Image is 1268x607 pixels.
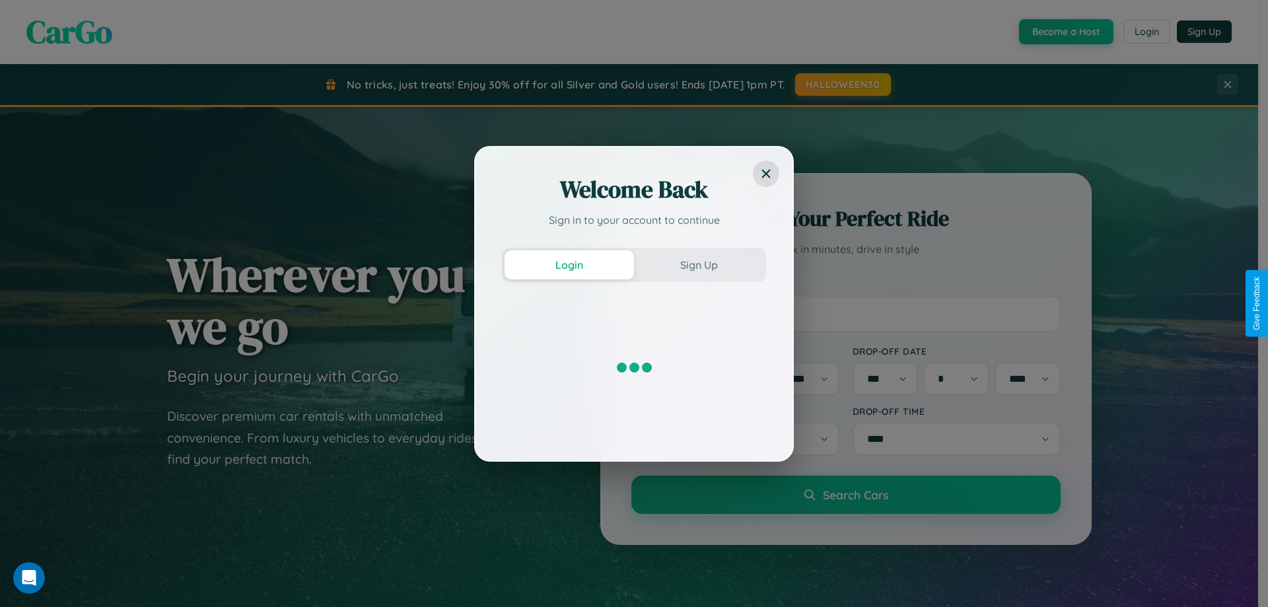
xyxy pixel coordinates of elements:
div: Give Feedback [1252,277,1261,330]
button: Login [505,250,634,279]
iframe: Intercom live chat [13,562,45,594]
h2: Welcome Back [502,174,766,205]
button: Sign Up [634,250,763,279]
p: Sign in to your account to continue [502,212,766,228]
